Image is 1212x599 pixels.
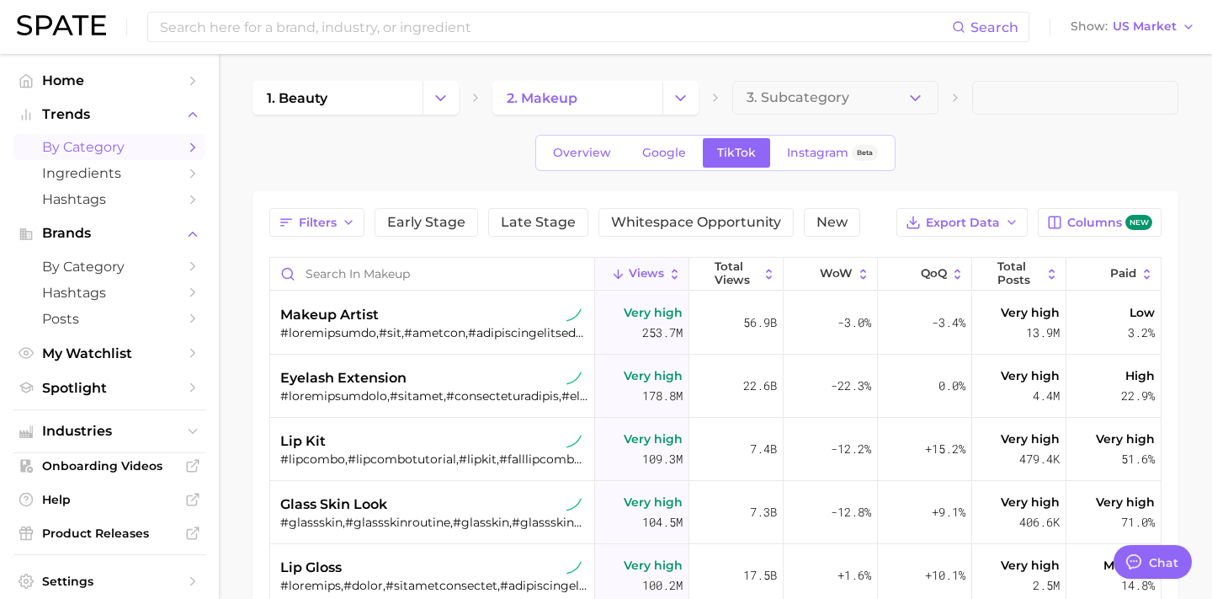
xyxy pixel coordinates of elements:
a: Hashtags [13,280,205,306]
span: Settings [42,574,177,589]
span: 253.7m [642,323,683,343]
span: Very high [1096,429,1155,449]
a: TikTok [703,138,770,168]
img: tiktok sustained riser [566,497,582,512]
span: Industries [42,424,177,439]
span: -12.8% [831,502,871,522]
span: Medium [1103,555,1155,575]
button: eyelash extensiontiktok sustained riser#loremipsumdolo,#sitamet,#consecteturadipis,#elitseddoeius... [270,355,1161,418]
span: Very high [1001,429,1060,449]
span: 0.0% [938,376,965,396]
span: -12.2% [831,439,871,459]
span: 1. beauty [267,90,327,106]
a: Google [628,138,700,168]
div: #loremipsumdo,#sit,#ametcon,#adipiscingelitsedd,#eius,#temporincididuntutl,#etdolore,#magnaaliqu,... [280,325,588,340]
span: Total Views [715,260,758,286]
span: +1.6% [837,565,871,586]
span: 13.9m [1026,323,1060,343]
span: 2. makeup [507,90,577,106]
span: Columns [1067,215,1152,231]
span: lip kit [280,431,326,452]
button: Change Category [423,81,459,115]
span: Google [642,146,686,160]
span: Very high [1001,555,1060,575]
a: Ingredients [13,160,205,186]
span: Very high [624,302,683,323]
div: #loremipsumdolo,#sitamet,#consecteturadipis,#elitseddoeiusm,#temporincidi,#utlaboreetdolor,#magna... [280,388,588,404]
span: 17.5b [743,565,777,586]
a: Posts [13,306,205,332]
span: Views [629,267,664,281]
span: Late Stage [501,216,576,229]
button: Columnsnew [1038,208,1161,237]
span: 3.2% [1128,323,1155,343]
button: QoQ [878,258,972,291]
span: 2.5m [1033,575,1060,596]
span: Filters [299,216,337,230]
span: Export Data [926,216,1000,230]
span: Hashtags [42,191,177,207]
a: Settings [13,569,205,594]
button: Change Category [662,81,699,115]
button: 3. Subcategory [732,81,938,115]
span: -3.4% [932,313,965,333]
a: by Category [13,134,205,160]
a: My Watchlist [13,340,205,366]
span: makeup artist [280,305,379,325]
a: Spotlight [13,375,205,401]
img: SPATE [17,15,106,35]
span: TikTok [717,146,756,160]
a: Onboarding Videos [13,453,205,479]
span: High [1125,366,1155,386]
span: Very high [624,555,683,575]
span: Home [42,72,177,88]
a: InstagramBeta [773,138,892,168]
a: 2. makeup [492,81,662,115]
span: Beta [857,146,873,160]
span: +15.2% [925,439,965,459]
span: Trends [42,107,177,122]
input: Search in makeup [270,258,594,290]
span: new [1125,215,1152,231]
span: Very high [1001,492,1060,512]
span: 7.4b [750,439,777,459]
button: Filters [269,208,364,237]
span: 104.5m [642,512,683,532]
span: Total Posts [997,260,1041,286]
span: Very high [624,366,683,386]
span: by Category [42,259,177,275]
span: Onboarding Videos [42,458,177,473]
button: Brands [13,221,205,246]
span: 22.6b [743,376,777,396]
span: -3.0% [837,313,871,333]
span: Paid [1110,267,1136,281]
button: Trends [13,102,205,127]
span: Whitespace Opportunity [611,216,781,229]
span: +9.1% [932,502,965,522]
span: 71.0% [1121,512,1155,532]
a: Home [13,67,205,94]
button: glass skin looktiktok sustained riser#glassskin,#glassskinroutine,#glasskin,#glassskingoals,#glas... [270,481,1161,544]
span: +10.1% [925,565,965,586]
span: New [816,216,848,229]
span: 100.2m [642,575,683,596]
img: tiktok sustained riser [566,560,582,575]
span: Ingredients [42,165,177,181]
span: 22.9% [1121,386,1155,406]
a: 1. beauty [252,81,423,115]
button: Total Views [689,258,784,291]
span: Spotlight [42,380,177,396]
span: -22.3% [831,376,871,396]
span: My Watchlist [42,345,177,361]
span: WoW [820,267,853,281]
div: #lipcombo,#lipcombotutorial,#lipkit,#falllipcombo,#drugstorelipcombos,#glamlitelipkit,#lipkits,#g... [280,452,588,467]
span: 406.6k [1019,512,1060,532]
span: Early Stage [387,216,465,229]
div: #glassskin,#glassskinroutine,#glasskin,#glassskingoals,#glassskinlook,#glassskinproducts,#glasssk... [280,515,588,530]
span: 4.4m [1033,386,1060,406]
span: Very high [624,429,683,449]
span: Very high [1001,302,1060,323]
span: 3. Subcategory [747,90,849,105]
span: Hashtags [42,285,177,301]
span: Very high [624,492,683,512]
